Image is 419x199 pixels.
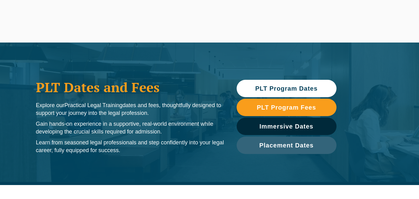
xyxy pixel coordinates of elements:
span: Immersive Dates [260,123,314,129]
a: Placement Dates [237,137,337,154]
h1: PLT Dates and Fees [36,79,224,95]
a: PLT Program Dates [237,80,337,97]
span: Placement Dates [259,142,314,148]
span: PLT Program Fees [257,104,316,111]
span: PLT Program Dates [255,85,318,92]
p: Learn from seasoned legal professionals and step confidently into your legal career, fully equipp... [36,139,224,154]
p: Explore our dates and fees, thoughtfully designed to support your journey into the legal profession. [36,102,224,117]
p: Gain hands-on experience in a supportive, real-world environment while developing the crucial ski... [36,120,224,136]
a: Immersive Dates [237,118,337,135]
a: PLT Program Fees [237,99,337,116]
span: Practical Legal Training [65,102,123,108]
